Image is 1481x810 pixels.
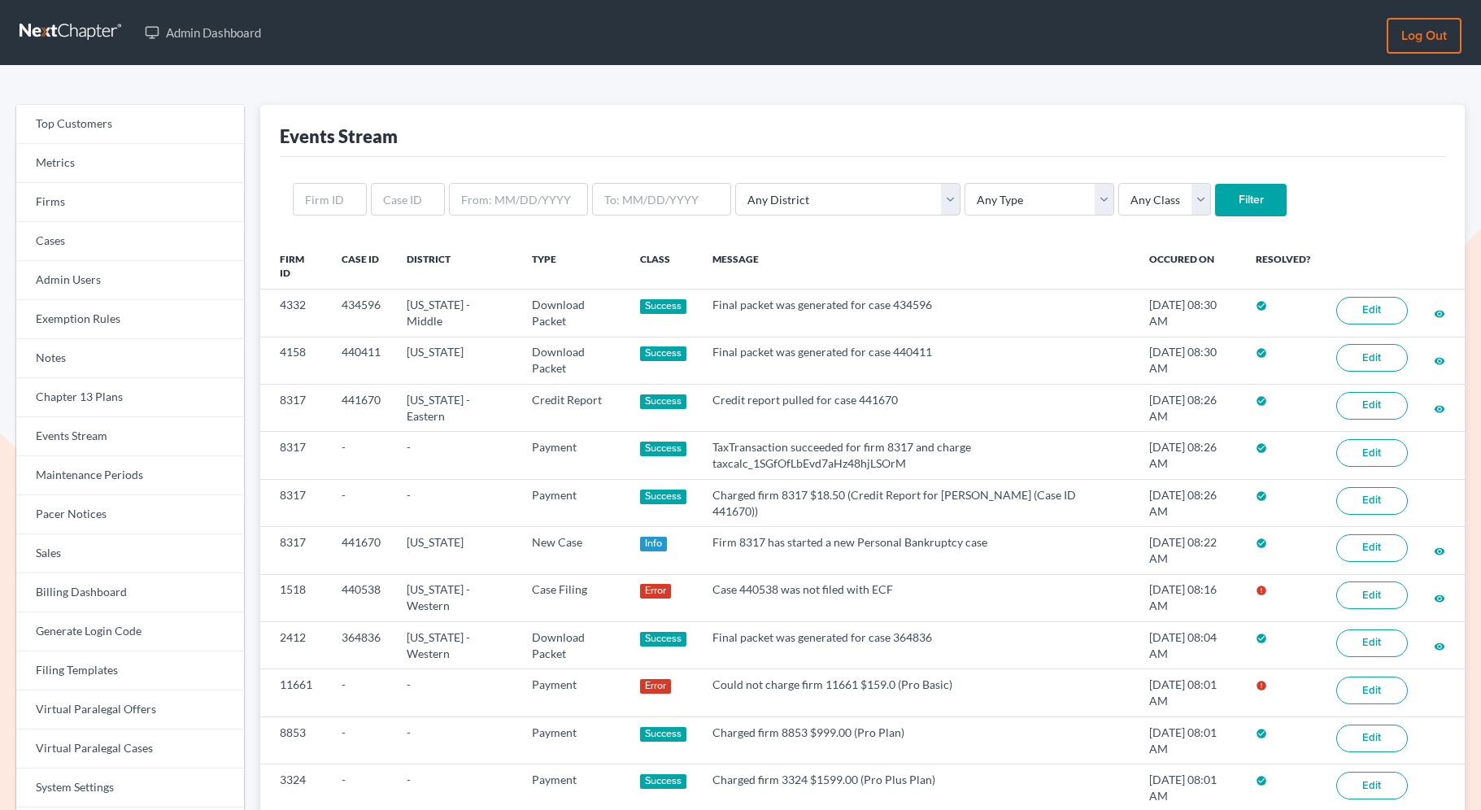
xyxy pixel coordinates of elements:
a: Virtual Paralegal Offers [16,690,244,729]
i: check_circle [1256,442,1267,454]
td: 8853 [260,716,329,764]
td: - [329,669,394,716]
th: Occured On [1136,242,1243,290]
th: Case ID [329,242,394,290]
a: Metrics [16,144,244,183]
td: [DATE] 08:01 AM [1136,716,1243,764]
td: 8317 [260,432,329,479]
div: Success [640,442,687,456]
td: 1518 [260,574,329,621]
td: Final packet was generated for case 364836 [699,622,1136,669]
i: check_circle [1256,347,1267,359]
i: visibility [1434,308,1445,320]
td: Charged firm 8853 $999.00 (Pro Plan) [699,716,1136,764]
a: Edit [1336,581,1408,609]
td: [US_STATE] - Western [394,574,518,621]
i: check_circle [1256,633,1267,644]
i: visibility [1434,355,1445,367]
td: [US_STATE] [394,527,518,574]
td: [DATE] 08:16 AM [1136,574,1243,621]
td: TaxTransaction succeeded for firm 8317 and charge taxcalc_1SGfOfLbEvd7aHz48hjLSOrM [699,432,1136,479]
a: Notes [16,339,244,378]
td: [US_STATE] - Middle [394,290,518,337]
a: visibility [1434,401,1445,415]
a: Edit [1336,439,1408,467]
th: Resolved? [1243,242,1323,290]
td: Payment [519,479,627,526]
div: Success [640,346,687,361]
td: Final packet was generated for case 440411 [699,337,1136,384]
td: 4332 [260,290,329,337]
input: Filter [1215,184,1287,216]
td: [DATE] 08:26 AM [1136,479,1243,526]
a: Admin Users [16,261,244,300]
i: visibility [1434,641,1445,652]
th: Class [627,242,700,290]
td: Case Filing [519,574,627,621]
td: 11661 [260,669,329,716]
th: District [394,242,518,290]
td: Credit Report [519,385,627,432]
td: - [394,479,518,526]
i: error [1256,585,1267,596]
td: - [329,716,394,764]
td: [US_STATE] [394,337,518,384]
td: Payment [519,432,627,479]
a: visibility [1434,306,1445,320]
td: Credit report pulled for case 441670 [699,385,1136,432]
a: Edit [1336,534,1408,562]
a: Edit [1336,629,1408,657]
a: Chapter 13 Plans [16,378,244,417]
td: [DATE] 08:26 AM [1136,385,1243,432]
a: Generate Login Code [16,612,244,651]
a: Sales [16,534,244,573]
a: Events Stream [16,417,244,456]
a: Firms [16,183,244,222]
td: [DATE] 08:30 AM [1136,337,1243,384]
td: Case 440538 was not filed with ECF [699,574,1136,621]
td: - [394,669,518,716]
td: 441670 [329,385,394,432]
a: Virtual Paralegal Cases [16,729,244,769]
div: Info [640,537,668,551]
td: 8317 [260,527,329,574]
a: Edit [1336,725,1408,752]
a: Admin Dashboard [137,18,269,47]
input: Firm ID [293,183,367,216]
td: Download Packet [519,337,627,384]
td: 8317 [260,385,329,432]
td: 2412 [260,622,329,669]
td: Download Packet [519,290,627,337]
td: Download Packet [519,622,627,669]
i: check_circle [1256,728,1267,739]
td: [DATE] 08:01 AM [1136,669,1243,716]
a: visibility [1434,353,1445,367]
i: check_circle [1256,395,1267,407]
div: Success [640,632,687,647]
td: - [329,432,394,479]
td: [DATE] 08:22 AM [1136,527,1243,574]
td: - [394,716,518,764]
div: Error [640,679,672,694]
th: Type [519,242,627,290]
a: Edit [1336,487,1408,515]
th: Firm ID [260,242,329,290]
i: visibility [1434,546,1445,557]
a: Pacer Notices [16,495,244,534]
a: visibility [1434,638,1445,652]
td: New Case [519,527,627,574]
td: Final packet was generated for case 434596 [699,290,1136,337]
td: [DATE] 08:26 AM [1136,432,1243,479]
a: System Settings [16,769,244,808]
div: Events Stream [280,124,398,148]
a: Billing Dashboard [16,573,244,612]
div: Error [640,584,672,599]
a: Top Customers [16,105,244,144]
div: Success [640,727,687,742]
a: Edit [1336,392,1408,420]
i: check_circle [1256,490,1267,502]
a: Filing Templates [16,651,244,690]
td: - [394,432,518,479]
a: Log out [1387,18,1461,54]
td: Firm 8317 has started a new Personal Bankruptcy case [699,527,1136,574]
